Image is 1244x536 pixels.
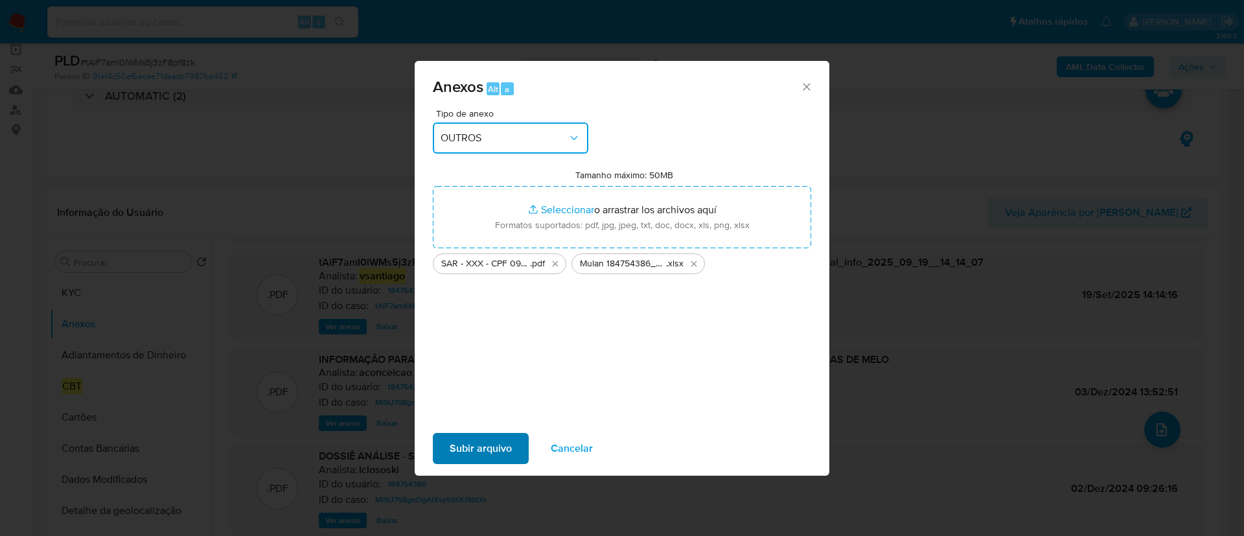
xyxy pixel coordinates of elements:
[433,433,529,464] button: Subir arquivo
[666,257,684,270] span: .xlsx
[534,433,610,464] button: Cancelar
[551,434,593,463] span: Cancelar
[433,248,811,274] ul: Archivos seleccionados
[575,169,673,181] label: Tamanho máximo: 50MB
[450,434,512,463] span: Subir arquivo
[686,256,702,272] button: Eliminar Mulan 184754386_2025_09_18_16_35_58.xlsx
[436,109,592,118] span: Tipo de anexo
[433,122,588,154] button: OUTROS
[505,83,509,95] span: a
[441,257,530,270] span: SAR - XXX - CPF 09612469792 - [PERSON_NAME] DE MELO
[580,257,666,270] span: Mulan 184754386_2025_09_18_16_35_58
[530,257,545,270] span: .pdf
[433,75,483,98] span: Anexos
[800,80,812,92] button: Cerrar
[441,132,568,145] span: OUTROS
[547,256,563,272] button: Eliminar SAR - XXX - CPF 09612469792 - ATILA DIAS DE MELO.pdf
[488,83,498,95] span: Alt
